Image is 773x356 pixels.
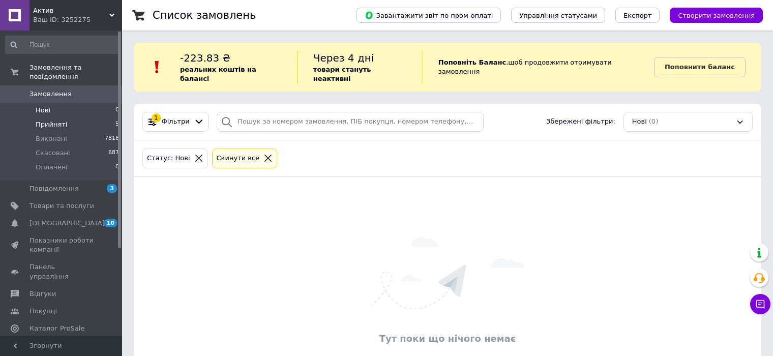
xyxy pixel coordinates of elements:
a: Створити замовлення [660,11,763,19]
span: Нові [36,106,50,115]
b: Поповніть Баланс [438,58,506,66]
div: Тут поки що нічого немає [139,332,756,345]
h1: Список замовлень [153,9,256,21]
span: Фільтри [162,117,190,127]
span: Скасовані [36,149,70,158]
span: Актив [33,6,109,15]
div: , щоб продовжити отримувати замовлення [423,51,654,83]
span: Замовлення [29,90,72,99]
button: Створити замовлення [670,8,763,23]
b: реальних коштів на балансі [180,66,256,82]
span: Управління статусами [519,12,597,19]
span: Нові [632,117,647,127]
span: 7818 [105,134,119,143]
span: -223.83 ₴ [180,52,230,64]
input: Пошук за номером замовлення, ПІБ покупця, номером телефону, Email, номером накладної [217,112,483,132]
span: 687 [108,149,119,158]
div: Cкинути все [215,153,262,164]
span: Прийняті [36,120,67,129]
span: Товари та послуги [29,201,94,211]
img: :exclamation: [150,60,165,75]
span: Покупці [29,307,57,316]
span: Панель управління [29,262,94,281]
div: Ваш ID: 3252275 [33,15,122,24]
a: Поповнити баланс [654,57,746,77]
span: Каталог ProSale [29,324,84,333]
span: 5 [115,120,119,129]
b: товари стануть неактивні [313,66,371,82]
span: Завантажити звіт по пром-оплаті [365,11,493,20]
span: Замовлення та повідомлення [29,63,122,81]
span: 10 [104,219,117,227]
span: Виконані [36,134,67,143]
button: Управління статусами [511,8,605,23]
button: Експорт [615,8,660,23]
input: Пошук [5,36,120,54]
span: 0 [115,163,119,172]
div: Статус: Нові [145,153,192,164]
span: Через 4 дні [313,52,374,64]
span: Відгуки [29,289,56,299]
span: Показники роботи компанії [29,236,94,254]
span: 3 [107,184,117,193]
span: Повідомлення [29,184,79,193]
span: 0 [115,106,119,115]
span: Експорт [623,12,652,19]
span: Створити замовлення [678,12,755,19]
b: Поповнити баланс [665,63,735,71]
span: Оплачені [36,163,68,172]
span: (0) [649,117,658,125]
div: 1 [152,113,161,123]
button: Чат з покупцем [750,294,770,314]
span: [DEMOGRAPHIC_DATA] [29,219,105,228]
button: Завантажити звіт по пром-оплаті [356,8,501,23]
span: Збережені фільтри: [546,117,615,127]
